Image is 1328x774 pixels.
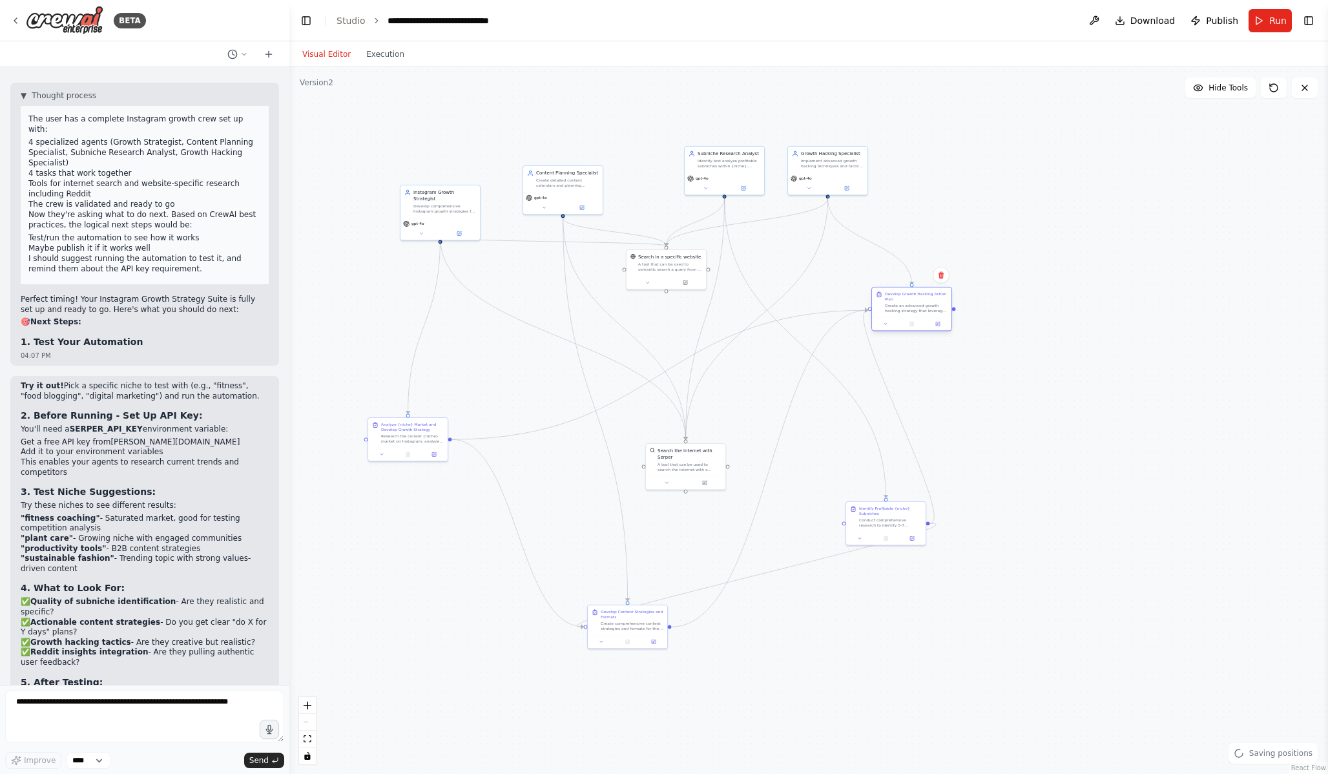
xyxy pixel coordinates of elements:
button: Click to speak your automation idea [260,720,279,739]
button: Download [1110,9,1181,32]
p: I should suggest running the automation to test it, and remind them about the API key requirement. [28,253,261,274]
strong: Quality of subniche identification [30,597,176,606]
button: Open in side panel [687,479,723,486]
div: Growth Hacking SpecialistImplement advanced growth hacking techniques and tactics for {niche} Ins... [787,146,868,196]
button: Show right sidebar [1300,12,1318,30]
li: Maybe publish it if it works well [28,243,261,253]
li: Add it to your environment variables [21,447,269,457]
div: Develop Content Strategies and Formats [601,609,663,620]
g: Edge from 4d7759f7-7965-4131-b9f6-0523bc2f6920 to 377e3af5-54b9-4482-ae9a-b4ff814b2553 [683,198,728,439]
p: You'll need a environment variable: [21,424,269,435]
div: Search the internet with Serper [658,448,721,461]
div: Develop comprehensive Instagram growth strategies for {niche} accounts, focusing on audience grow... [413,204,476,214]
span: ▼ [21,90,26,101]
strong: Next Steps: [30,317,81,326]
button: Visual Editor [295,47,358,62]
g: Edge from 8b18707c-4585-489f-a573-e79a42af4d3c to 4135746a-62c0-4875-bbfa-5682fc7f490f [825,198,915,284]
g: Edge from 4d7759f7-7965-4131-b9f6-0523bc2f6920 to 2f72b6ea-e0a1-44f3-b864-2d2cb0cd6d55 [663,198,728,246]
button: Improve [5,752,61,769]
div: Analyze {niche} Market and Develop Growth StrategyResearch the current {niche} market on Instagra... [368,417,448,462]
span: Saving positions [1249,748,1312,758]
li: Get a free API key from [21,437,269,448]
g: Edge from 239c8310-55f2-4a84-95bd-fd7fac65db26 to 2fd0253e-d90e-413e-a3cf-2580a5af93a7 [560,218,631,601]
li: - Growing niche with engaged communities [21,534,269,544]
span: Improve [24,755,56,766]
div: Identify and analyze profitable subniches within {niche}, discovering untapped opportunities, aud... [698,158,760,169]
button: Open in side panel [901,534,923,542]
button: No output available [872,534,899,542]
li: Test/run the automation to see how it works [28,233,261,243]
p: Pick a specific niche to test with (e.g., "fitness", "food blogging", "digital marketing") and ru... [21,381,269,401]
g: Edge from db2df73e-57f2-4311-8ae6-74135ea3e446 to 172d5785-1803-4189-a379-82abda0b228c [405,237,444,413]
div: Implement advanced growth hacking techniques and tactics for {niche} Instagram accounts, includin... [801,158,864,169]
div: 04:07 PM [21,351,269,361]
div: Develop Content Strategies and FormatsCreate comprehensive content strategies and formats for the... [587,605,668,649]
button: Open in side panel [927,320,949,328]
div: A tool that can be used to search the internet with a search_query. Supports different search typ... [658,462,721,472]
div: A tool that can be used to semantic search a query from a specific URL content. [638,262,702,272]
img: WebsiteSearchTool [630,254,636,259]
span: Hide Tools [1209,83,1248,93]
strong: 4. What to Look For: [21,583,125,593]
strong: Reddit insights integration [30,647,148,656]
li: This enables your agents to research current trends and competitors [21,457,269,477]
strong: Try it out! [21,381,64,390]
div: Identify Profitable {niche} SubnichesConduct comprehensive research to identify 5-7 profitable su... [846,501,926,546]
strong: 1. Test Your Automation [21,337,143,347]
g: Edge from 8b18707c-4585-489f-a573-e79a42af4d3c to 377e3af5-54b9-4482-ae9a-b4ff814b2553 [683,198,831,439]
button: Open in side panel [441,229,478,237]
button: ▼Thought process [21,90,96,101]
g: Edge from 2fd0253e-d90e-413e-a3cf-2580a5af93a7 to 4135746a-62c0-4875-bbfa-5682fc7f490f [672,307,868,630]
button: Open in side panel [725,184,762,192]
div: Content Planning Specialist [536,170,599,176]
span: Download [1130,14,1176,27]
span: Publish [1206,14,1238,27]
div: Growth Hacking Specialist [801,151,864,157]
li: - B2B content strategies [21,544,269,554]
strong: 5. After Testing: [21,677,103,687]
strong: 2. Before Running - Set Up API Key: [21,410,203,421]
strong: "fitness coaching" [21,514,100,523]
g: Edge from 239c8310-55f2-4a84-95bd-fd7fac65db26 to 377e3af5-54b9-4482-ae9a-b4ff814b2553 [560,218,689,439]
button: zoom in [299,697,316,714]
button: Open in side panel [667,278,704,286]
button: No output available [898,320,925,328]
div: SerperDevToolSearch the internet with SerperA tool that can be used to search the internet with a... [645,443,726,490]
img: Logo [26,6,103,35]
img: SerperDevTool [650,448,655,453]
div: Subniche Research Analyst [698,151,760,157]
strong: 3. Test Niche Suggestions: [21,486,156,497]
li: 4 specialized agents (Growth Strategist, Content Planning Specialist, Subniche Research Analyst, ... [28,137,261,168]
span: gpt-4o [696,176,709,181]
div: Create detailed content calendars and planning strategies for {niche} Instagram accounts, develop... [536,178,599,188]
div: Develop Growth Hacking Action PlanCreate an advanced growth hacking strategy that leverages all p... [871,288,952,333]
g: Edge from 172d5785-1803-4189-a379-82abda0b228c to 2fd0253e-d90e-413e-a3cf-2580a5af93a7 [452,436,584,630]
li: The crew is validated and ready to go [28,199,261,209]
div: React Flow controls [299,697,316,764]
span: Thought process [32,90,96,101]
p: Perfect timing! Your Instagram Growth Strategy Suite is fully set up and ready to go. Here's what... [21,295,269,315]
span: gpt-4o [799,176,812,181]
g: Edge from 239c8310-55f2-4a84-95bd-fd7fac65db26 to 2f72b6ea-e0a1-44f3-b864-2d2cb0cd6d55 [560,218,670,246]
button: Open in side panel [829,184,866,192]
span: Send [249,755,269,766]
button: No output available [394,450,421,458]
div: Create comprehensive content strategies and formats for the {niche} account, incorporating insigh... [601,621,663,631]
button: Delete node [933,267,949,284]
button: Run [1249,9,1292,32]
div: Version 2 [300,78,333,88]
button: Switch to previous chat [222,47,253,62]
p: Now they're asking what to do next. Based on CrewAI best practices, the logical next steps would be: [28,209,261,230]
a: React Flow attribution [1291,764,1326,771]
div: Subniche Research AnalystIdentify and analyze profitable subniches within {niche}, discovering un... [684,146,765,196]
g: Edge from 4d7759f7-7965-4131-b9f6-0523bc2f6920 to d4f47f35-dd03-4ad1-b70d-427b5a1b69fe [721,198,889,497]
strong: "sustainable fashion" [21,554,114,563]
div: Content Planning SpecialistCreate detailed content calendars and planning strategies for {niche} ... [523,165,603,215]
div: Analyze {niche} Market and Develop Growth Strategy [381,422,444,432]
g: Edge from d4f47f35-dd03-4ad1-b70d-427b5a1b69fe to 4135746a-62c0-4875-bbfa-5682fc7f490f [862,307,937,527]
g: Edge from db2df73e-57f2-4311-8ae6-74135ea3e446 to 2f72b6ea-e0a1-44f3-b864-2d2cb0cd6d55 [437,237,670,246]
p: The user has a complete Instagram growth crew set up with: [28,114,261,134]
button: toggle interactivity [299,748,316,764]
strong: Actionable content strategies [30,618,160,627]
div: WebsiteSearchToolSearch in a specific websiteA tool that can be used to semantic search a query f... [626,249,707,290]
